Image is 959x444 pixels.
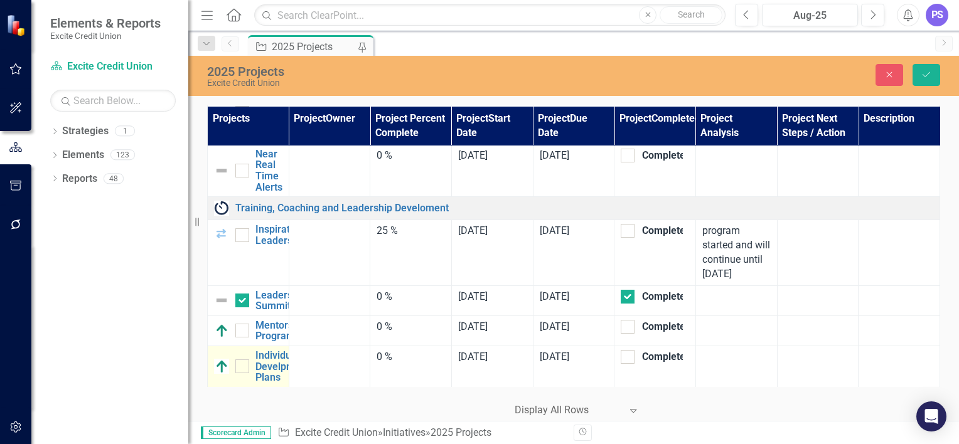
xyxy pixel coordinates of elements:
img: Not Defined [214,163,229,178]
input: Search ClearPoint... [254,4,726,26]
img: ClearPoint Strategy [6,14,28,36]
div: Aug-25 [766,8,854,23]
span: [DATE] [458,351,488,362]
a: Training, Coaching and Leadership Develoment [235,203,933,214]
div: Excite Credit Union [207,78,613,88]
div: 1 [115,126,135,137]
span: [DATE] [458,290,488,302]
a: Individual Develpment Plans [255,350,309,383]
a: Initiatives [383,426,426,438]
a: Leadership Summit [255,290,306,312]
a: Elements [62,148,104,162]
div: 2025 Projects [272,39,355,55]
span: [DATE] [540,320,569,332]
a: Strategies [62,124,109,139]
div: 123 [110,150,135,161]
div: Open Intercom Messenger [916,401,946,431]
img: On Schedule/Ahead of Schedule [214,359,229,374]
img: Slightly Behind Schedule [214,228,229,243]
span: [DATE] [540,351,569,362]
a: Reports [62,172,97,186]
a: Near Real Time Alerts [255,149,282,193]
span: [DATE] [458,320,488,332]
span: [DATE] [540,225,569,236]
a: Excite Credit Union [50,60,176,74]
img: Ongoing [214,201,229,216]
div: 0 % [377,149,445,163]
a: Excite Credit Union [295,426,378,438]
a: Inspirational Leadership [255,224,312,246]
div: 48 [104,173,124,184]
img: On Schedule/Ahead of Schedule [214,323,229,338]
div: 0 % [377,320,445,334]
span: Scorecard Admin [201,426,271,439]
div: 0 % [377,290,445,304]
div: 0 % [377,350,445,364]
div: » » [277,426,564,440]
div: 2025 Projects [207,65,613,78]
small: Excite Credit Union [50,31,161,41]
button: Search [660,6,722,24]
span: [DATE] [540,149,569,161]
span: Elements & Reports [50,16,161,31]
span: [DATE] [458,149,488,161]
div: 2025 Projects [431,426,491,438]
button: PS [926,4,948,26]
p: program started and will continue until [DATE] [702,224,771,281]
a: Mentorship Program [255,320,307,342]
span: [DATE] [458,225,488,236]
img: Not Defined [214,293,229,308]
input: Search Below... [50,90,176,112]
div: 25 % [377,224,445,238]
button: Aug-25 [762,4,858,26]
span: Search [678,9,705,19]
span: [DATE] [540,290,569,302]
